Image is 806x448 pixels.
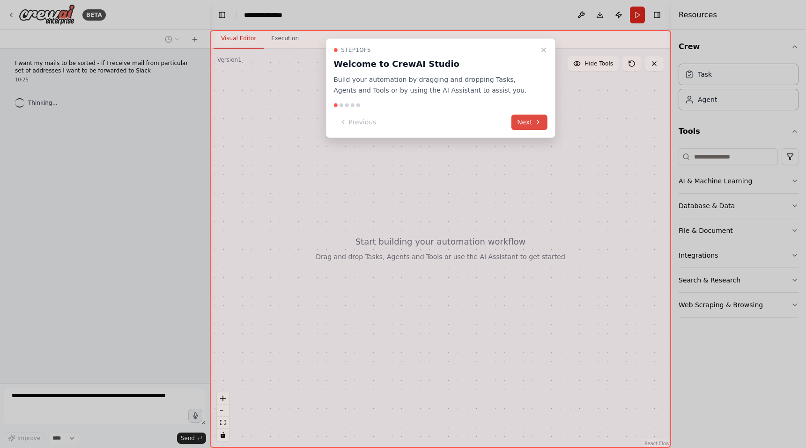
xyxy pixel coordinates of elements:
[341,46,371,54] span: Step 1 of 5
[511,115,547,130] button: Next
[333,115,382,130] button: Previous
[215,8,229,22] button: Hide left sidebar
[538,44,549,56] button: Close walkthrough
[333,74,536,96] p: Build your automation by dragging and dropping Tasks, Agents and Tools or by using the AI Assista...
[333,58,536,71] h3: Welcome to CrewAI Studio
